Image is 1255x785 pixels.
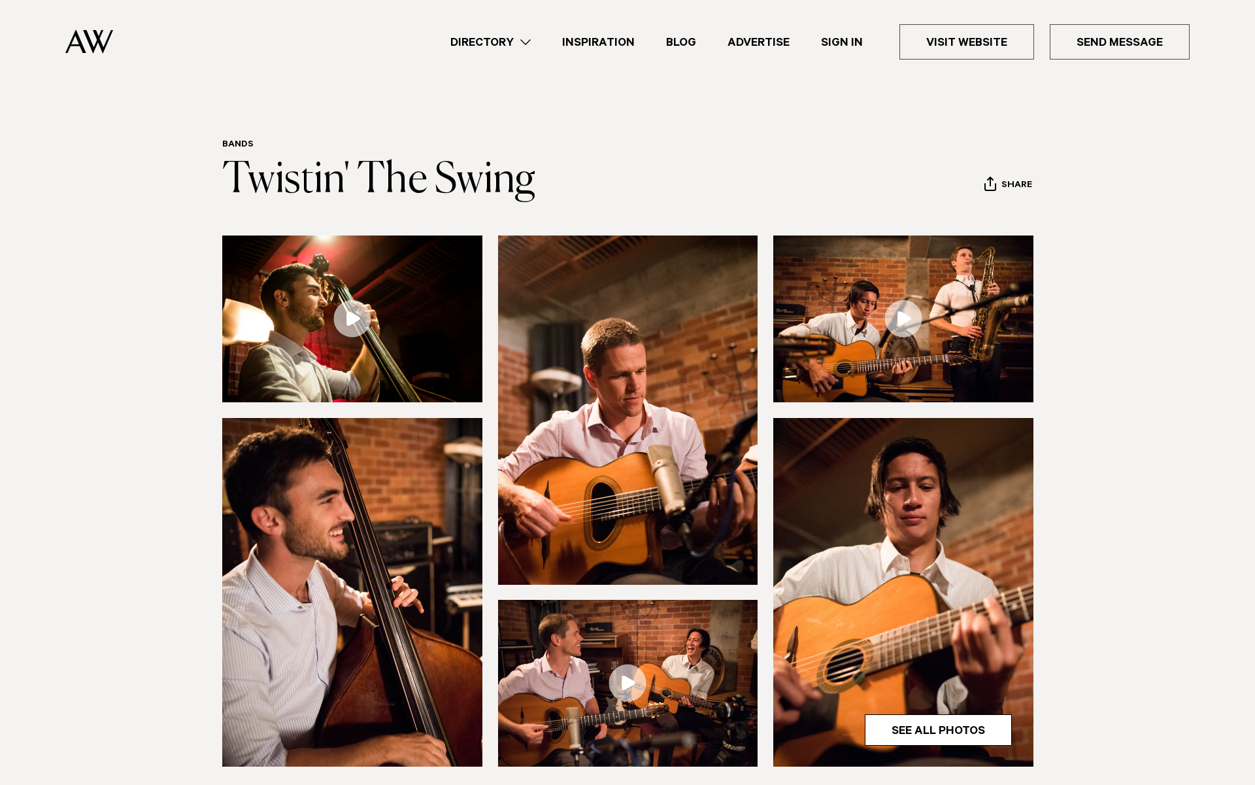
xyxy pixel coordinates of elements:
a: Send Message [1050,24,1190,60]
a: See All Photos [865,714,1012,746]
a: Bands [222,140,254,150]
a: Directory [435,33,546,51]
a: Blog [650,33,712,51]
a: Sign In [805,33,878,51]
span: Share [1001,180,1032,192]
button: Share [984,176,1033,196]
a: Advertise [712,33,805,51]
img: Auckland Weddings Logo [65,29,113,54]
a: Visit Website [899,24,1034,60]
a: Inspiration [546,33,650,51]
a: Twistin' The Swing [222,160,535,201]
